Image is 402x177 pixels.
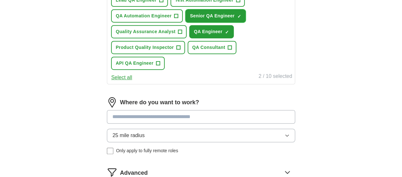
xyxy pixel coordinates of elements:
button: Senior QA Engineer✓ [185,9,246,23]
button: QA Engineer✓ [189,25,233,38]
span: ✓ [225,30,229,35]
img: location.png [107,97,117,107]
button: 25 mile radius [107,129,295,142]
span: QA Engineer [194,28,222,35]
label: Where do you want to work? [120,98,199,107]
span: API QA Engineer [116,60,153,67]
span: ✓ [237,14,241,19]
span: QA Automation Engineer [116,13,171,19]
span: QA Consultant [192,44,225,51]
span: Only apply to fully remote roles [116,147,178,154]
span: 25 mile radius [112,132,145,139]
button: API QA Engineer [111,57,165,70]
button: QA Consultant [188,41,236,54]
span: Senior QA Engineer [190,13,234,19]
span: Quality Assurance Analyst [116,28,175,35]
button: QA Automation Engineer [111,9,183,23]
button: Quality Assurance Analyst [111,25,187,38]
div: 2 / 10 selected [259,72,292,81]
button: Select all [111,74,132,81]
input: Only apply to fully remote roles [107,148,113,154]
button: Product Quality Inspector [111,41,185,54]
span: Product Quality Inspector [116,44,174,51]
